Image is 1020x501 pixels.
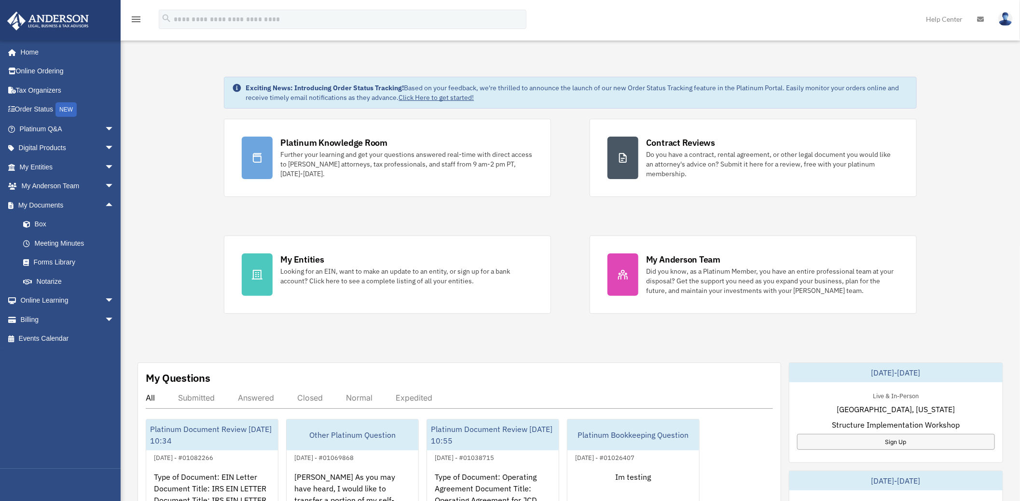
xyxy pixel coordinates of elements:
[646,266,899,295] div: Did you know, as a Platinum Member, you have an entire professional team at your disposal? Get th...
[14,253,129,272] a: Forms Library
[105,310,124,330] span: arrow_drop_down
[7,291,129,310] a: Online Learningarrow_drop_down
[427,452,502,462] div: [DATE] - #01038715
[7,157,129,177] a: My Entitiesarrow_drop_down
[7,100,129,120] a: Order StatusNEW
[567,419,699,450] div: Platinum Bookkeeping Question
[280,266,533,286] div: Looking for an EIN, want to make an update to an entity, or sign up for a bank account? Click her...
[346,393,372,403] div: Normal
[238,393,274,403] div: Answered
[14,272,129,291] a: Notarize
[865,390,926,400] div: Live & In-Person
[130,17,142,25] a: menu
[832,419,960,431] span: Structure Implementation Workshop
[146,393,155,403] div: All
[105,291,124,311] span: arrow_drop_down
[105,195,124,215] span: arrow_drop_up
[161,13,172,24] i: search
[7,42,124,62] a: Home
[146,452,221,462] div: [DATE] - #01082266
[590,236,917,314] a: My Anderson Team Did you know, as a Platinum Member, you have an entire professional team at your...
[224,119,551,197] a: Platinum Knowledge Room Further your learning and get your questions answered real-time with dire...
[105,139,124,158] span: arrow_drop_down
[7,119,129,139] a: Platinum Q&Aarrow_drop_down
[287,452,361,462] div: [DATE] - #01069868
[55,102,77,117] div: NEW
[224,236,551,314] a: My Entities Looking for an EIN, want to make an update to an entity, or sign up for a bank accoun...
[105,157,124,177] span: arrow_drop_down
[646,137,715,149] div: Contract Reviews
[7,329,129,348] a: Events Calendar
[14,215,129,234] a: Box
[105,177,124,196] span: arrow_drop_down
[399,93,474,102] a: Click Here to get started!
[7,139,129,158] a: Digital Productsarrow_drop_down
[287,419,418,450] div: Other Platinum Question
[7,310,129,329] a: Billingarrow_drop_down
[130,14,142,25] i: menu
[789,363,1003,382] div: [DATE]-[DATE]
[146,371,210,385] div: My Questions
[280,137,387,149] div: Platinum Knowledge Room
[297,393,323,403] div: Closed
[246,83,404,92] strong: Exciting News: Introducing Order Status Tracking!
[7,195,129,215] a: My Documentsarrow_drop_up
[4,12,92,30] img: Anderson Advisors Platinum Portal
[7,81,129,100] a: Tax Organizers
[280,253,324,265] div: My Entities
[105,119,124,139] span: arrow_drop_down
[837,404,955,415] span: [GEOGRAPHIC_DATA], [US_STATE]
[789,471,1003,490] div: [DATE]-[DATE]
[7,62,129,81] a: Online Ordering
[646,150,899,179] div: Do you have a contract, rental agreement, or other legal document you would like an attorney's ad...
[797,434,995,450] a: Sign Up
[178,393,215,403] div: Submitted
[396,393,432,403] div: Expedited
[14,234,129,253] a: Meeting Minutes
[567,452,642,462] div: [DATE] - #01026407
[280,150,533,179] div: Further your learning and get your questions answered real-time with direct access to [PERSON_NAM...
[7,177,129,196] a: My Anderson Teamarrow_drop_down
[590,119,917,197] a: Contract Reviews Do you have a contract, rental agreement, or other legal document you would like...
[246,83,908,102] div: Based on your feedback, we're thrilled to announce the launch of our new Order Status Tracking fe...
[146,419,278,450] div: Platinum Document Review [DATE] 10:34
[646,253,720,265] div: My Anderson Team
[427,419,559,450] div: Platinum Document Review [DATE] 10:55
[998,12,1013,26] img: User Pic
